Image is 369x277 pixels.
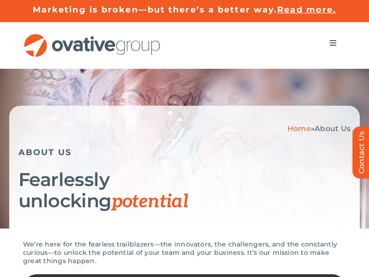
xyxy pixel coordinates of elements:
h1: Fearlessly unlocking [18,169,351,212]
a: OG_Full_horizontal_RGB [23,33,161,42]
a: Marketing is broken—but there’s a better way. [33,5,278,15]
span: potential [112,191,189,213]
span: » [287,124,351,133]
h5: ABOUT US [18,147,351,157]
a: Read more. [277,5,336,15]
nav: Menu [320,34,346,52]
p: We’re here for the fearless trailblazers—the innovators, the challengers, and the constantly curi... [23,240,346,265]
span: About Us [315,124,351,133]
a: Home [287,124,311,133]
